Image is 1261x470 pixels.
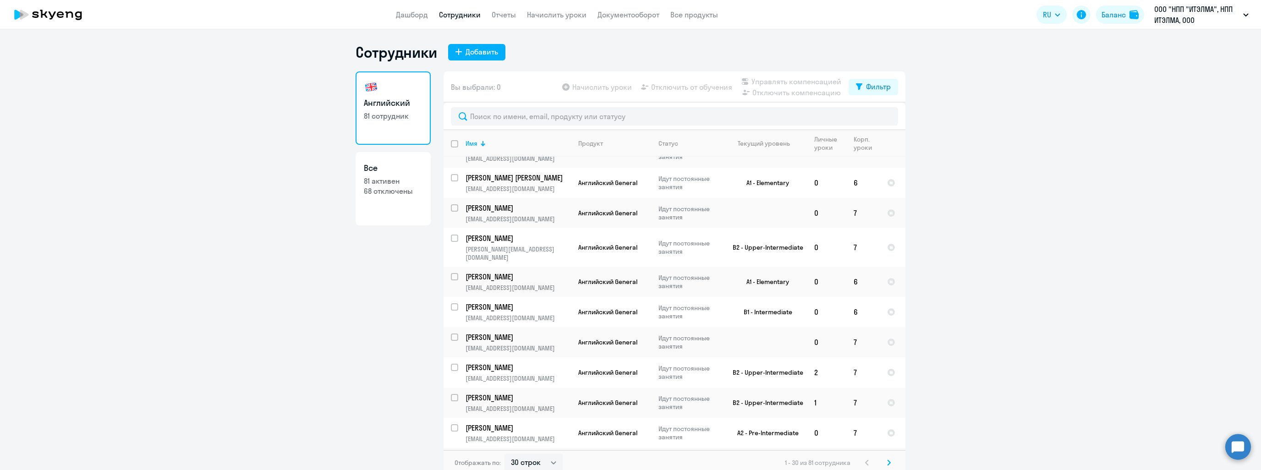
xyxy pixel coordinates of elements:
[364,162,422,174] h3: Все
[807,228,846,267] td: 0
[466,139,477,148] div: Имя
[466,284,570,292] p: [EMAIL_ADDRESS][DOMAIN_NAME]
[466,362,569,372] p: [PERSON_NAME]
[578,338,637,346] span: Английский General
[466,332,569,342] p: [PERSON_NAME]
[466,272,570,282] a: [PERSON_NAME]
[658,334,721,350] p: Идут постоянные занятия
[722,297,807,327] td: B1 - Intermediate
[466,393,570,403] a: [PERSON_NAME]
[578,243,637,251] span: Английский General
[846,388,880,418] td: 7
[814,135,846,152] div: Личные уроки
[807,168,846,198] td: 0
[785,459,850,467] span: 1 - 30 из 81 сотрудника
[466,154,570,163] p: [EMAIL_ADDRESS][DOMAIN_NAME]
[854,135,872,152] div: Корп. уроки
[658,239,721,256] p: Идут постоянные занятия
[527,10,587,19] a: Начислить уроки
[466,423,570,433] a: [PERSON_NAME]
[846,357,880,388] td: 7
[729,139,806,148] div: Текущий уровень
[722,267,807,297] td: A1 - Elementary
[658,139,678,148] div: Статус
[722,168,807,198] td: A1 - Elementary
[598,10,659,19] a: Документооборот
[466,404,570,413] p: [EMAIL_ADDRESS][DOMAIN_NAME]
[854,135,879,152] div: Корп. уроки
[658,205,721,221] p: Идут постоянные занятия
[466,374,570,383] p: [EMAIL_ADDRESS][DOMAIN_NAME]
[866,81,891,92] div: Фильтр
[466,314,570,322] p: [EMAIL_ADDRESS][DOMAIN_NAME]
[364,80,378,94] img: english
[1043,9,1051,20] span: RU
[578,368,637,377] span: Английский General
[722,388,807,418] td: B2 - Upper-Intermediate
[578,139,651,148] div: Продукт
[807,198,846,228] td: 0
[466,423,569,433] p: [PERSON_NAME]
[466,185,570,193] p: [EMAIL_ADDRESS][DOMAIN_NAME]
[578,209,637,217] span: Английский General
[658,139,721,148] div: Статус
[466,435,570,443] p: [EMAIL_ADDRESS][DOMAIN_NAME]
[356,152,431,225] a: Все81 активен68 отключены
[466,203,569,213] p: [PERSON_NAME]
[846,418,880,448] td: 7
[466,362,570,372] a: [PERSON_NAME]
[807,418,846,448] td: 0
[807,357,846,388] td: 2
[807,388,846,418] td: 1
[364,97,422,109] h3: Английский
[578,139,603,148] div: Продукт
[466,302,569,312] p: [PERSON_NAME]
[658,394,721,411] p: Идут постоянные занятия
[466,344,570,352] p: [EMAIL_ADDRESS][DOMAIN_NAME]
[578,399,637,407] span: Английский General
[846,327,880,357] td: 7
[451,82,501,93] span: Вы выбрали: 0
[466,173,570,183] a: [PERSON_NAME] [PERSON_NAME]
[466,173,569,183] p: [PERSON_NAME] [PERSON_NAME]
[364,111,422,121] p: 81 сотрудник
[807,267,846,297] td: 0
[846,297,880,327] td: 6
[451,107,898,126] input: Поиск по имени, email, продукту или статусу
[466,215,570,223] p: [EMAIL_ADDRESS][DOMAIN_NAME]
[658,425,721,441] p: Идут постоянные занятия
[466,46,498,57] div: Добавить
[466,203,570,213] a: [PERSON_NAME]
[658,175,721,191] p: Идут постоянные занятия
[356,71,431,145] a: Английский81 сотрудник
[364,186,422,196] p: 68 отключены
[578,179,637,187] span: Английский General
[466,272,569,282] p: [PERSON_NAME]
[846,168,880,198] td: 6
[455,459,501,467] span: Отображать по:
[738,139,790,148] div: Текущий уровень
[578,308,637,316] span: Английский General
[466,233,569,243] p: [PERSON_NAME]
[466,233,570,243] a: [PERSON_NAME]
[466,139,570,148] div: Имя
[1154,4,1239,26] p: ООО "НПП "ИТЭЛМА", НПП ИТЭЛМА, ООО
[846,228,880,267] td: 7
[807,297,846,327] td: 0
[1096,5,1144,24] button: Балансbalance
[658,273,721,290] p: Идут постоянные занятия
[670,10,718,19] a: Все продукты
[1150,4,1253,26] button: ООО "НПП "ИТЭЛМА", НПП ИТЭЛМА, ООО
[466,302,570,312] a: [PERSON_NAME]
[846,198,880,228] td: 7
[466,332,570,342] a: [PERSON_NAME]
[658,304,721,320] p: Идут постоянные занятия
[1036,5,1067,24] button: RU
[849,79,898,95] button: Фильтр
[396,10,428,19] a: Дашборд
[846,267,880,297] td: 6
[1102,9,1126,20] div: Баланс
[1129,10,1139,19] img: balance
[364,176,422,186] p: 81 активен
